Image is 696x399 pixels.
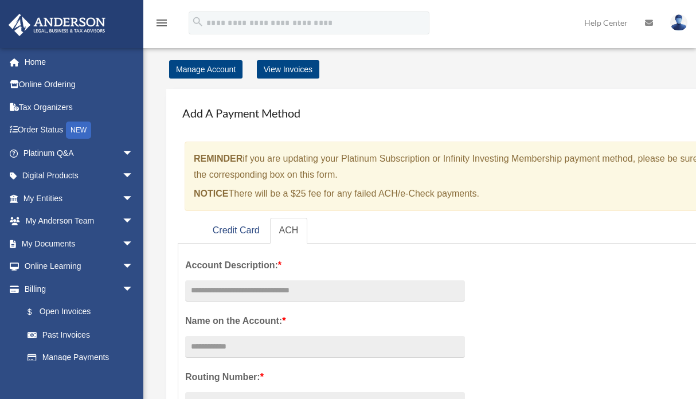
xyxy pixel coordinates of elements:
span: arrow_drop_down [122,277,145,301]
div: NEW [66,122,91,139]
a: Credit Card [204,218,269,244]
a: Digital Productsarrow_drop_down [8,165,151,187]
a: ACH [270,218,308,244]
i: menu [155,16,169,30]
img: Anderson Advisors Platinum Portal [5,14,109,36]
a: Manage Payments [16,346,145,369]
a: menu [155,20,169,30]
span: arrow_drop_down [122,187,145,210]
a: Manage Account [169,60,243,79]
label: Account Description: [185,257,465,273]
label: Name on the Account: [185,313,465,329]
img: User Pic [670,14,687,31]
strong: NOTICE [194,189,228,198]
a: Home [8,50,151,73]
a: Online Ordering [8,73,151,96]
label: Routing Number: [185,369,465,385]
a: View Invoices [257,60,319,79]
a: My Anderson Teamarrow_drop_down [8,210,151,233]
a: Billingarrow_drop_down [8,277,151,300]
a: $Open Invoices [16,300,151,324]
a: Past Invoices [16,323,151,346]
a: My Documentsarrow_drop_down [8,232,151,255]
span: arrow_drop_down [122,210,145,233]
a: Tax Organizers [8,96,151,119]
a: Order StatusNEW [8,119,151,142]
a: My Entitiesarrow_drop_down [8,187,151,210]
a: Online Learningarrow_drop_down [8,255,151,278]
strong: REMINDER [194,154,243,163]
span: arrow_drop_down [122,165,145,188]
a: Platinum Q&Aarrow_drop_down [8,142,151,165]
span: arrow_drop_down [122,232,145,256]
span: arrow_drop_down [122,255,145,279]
span: $ [34,305,40,319]
span: arrow_drop_down [122,142,145,165]
i: search [191,15,204,28]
